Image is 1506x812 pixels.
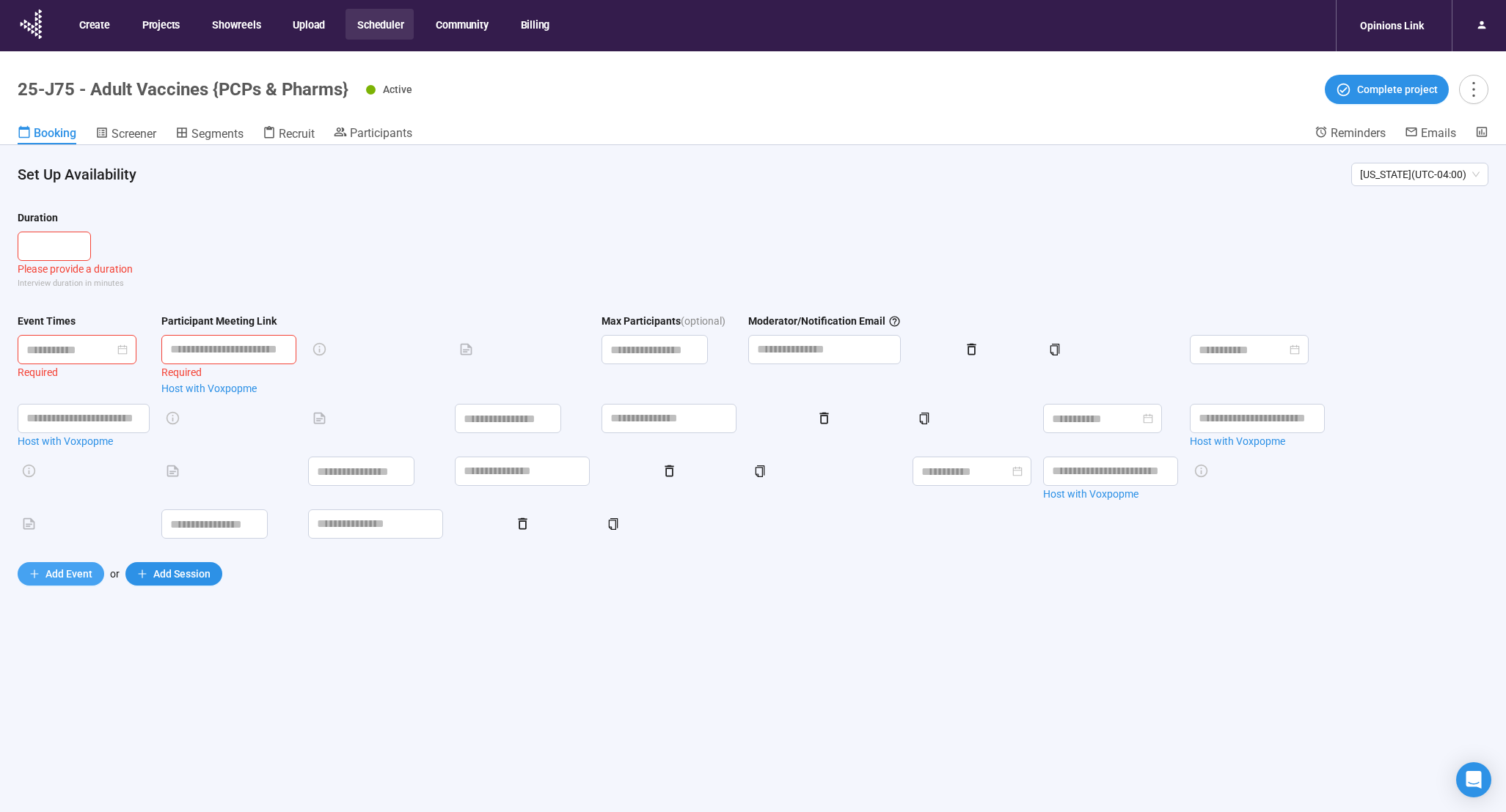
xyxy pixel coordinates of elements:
span: Recruit [279,127,315,141]
button: copy [913,407,936,430]
a: Participants [334,125,412,143]
span: Booking [34,126,76,140]
span: Screener [112,127,156,141]
button: Create [67,9,120,40]
div: Please provide a duration [18,261,1488,277]
span: Participants [350,126,412,140]
span: copy [607,518,619,530]
span: plus [29,569,40,579]
div: Participant Meeting Link [161,313,277,329]
button: Complete project [1325,75,1449,104]
a: Host with Voxpopme [1190,433,1325,449]
div: Required [161,364,296,380]
a: Emails [1405,125,1456,143]
div: Opinions Link [1351,12,1433,40]
span: Add Session [153,566,211,582]
span: copy [754,465,766,477]
a: Screener [95,125,156,144]
button: Community [424,9,498,40]
a: Host with Voxpopme [18,433,150,449]
span: copy [918,413,930,424]
div: Interview duration in minutes [18,277,1488,289]
button: copy [602,512,625,536]
span: Active [383,84,412,95]
a: Booking [18,125,76,144]
button: plusAdd Event [18,562,104,586]
span: plus [137,569,147,579]
span: [US_STATE] ( UTC-04:00 ) [1360,163,1480,185]
h1: 25-J75 - Adult Vaccines {PCPs & Pharms} [18,79,348,100]
a: Segments [175,125,244,144]
a: Host with Voxpopme [161,380,296,396]
button: Projects [131,9,190,40]
div: or [18,562,1488,586]
button: plusAdd Session [125,562,222,586]
span: (optional) [681,313,725,329]
button: more [1459,75,1488,104]
button: Billing [509,9,560,40]
h4: Set Up Availability [18,164,1339,185]
span: Segments [191,127,244,141]
span: copy [1049,344,1061,355]
span: Emails [1421,126,1456,140]
button: Scheduler [346,9,414,40]
a: Host with Voxpopme [1043,486,1178,502]
a: Reminders [1315,125,1386,143]
div: Required [18,364,150,380]
span: Reminders [1331,126,1386,140]
span: Complete project [1357,81,1438,97]
button: copy [748,459,772,483]
div: Moderator/Notification Email [748,313,901,329]
button: copy [1043,338,1067,361]
button: Showreels [200,9,271,40]
a: Recruit [263,125,315,144]
div: Open Intercom Messenger [1456,762,1491,797]
span: more [1463,79,1483,99]
div: Event Times [18,313,76,329]
span: Add Event [45,566,92,582]
button: Upload [281,9,335,40]
div: Duration [18,210,58,226]
div: Max Participants [602,313,681,329]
